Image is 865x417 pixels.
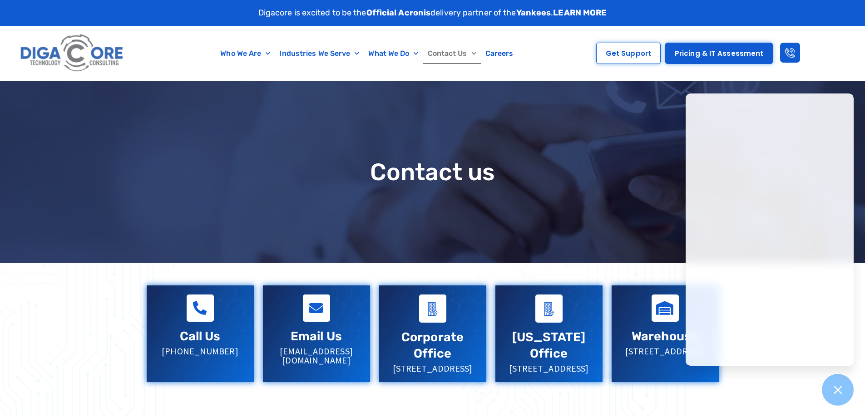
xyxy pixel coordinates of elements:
a: Who We Are [216,43,275,64]
iframe: Chatgenie Messenger [686,93,854,366]
a: LEARN MORE [553,8,607,18]
p: [EMAIL_ADDRESS][DOMAIN_NAME] [272,347,361,365]
p: [STREET_ADDRESS] [621,347,710,356]
p: [STREET_ADDRESS] [388,364,477,373]
p: Digacore is excited to be the delivery partner of the . [258,7,607,19]
a: [US_STATE] Office [512,330,586,360]
a: Warehouse [632,329,698,343]
img: Digacore logo 1 [18,30,127,76]
p: [STREET_ADDRESS] [504,364,593,373]
a: Get Support [596,43,661,64]
a: Email Us [303,294,330,322]
a: Corporate Office [401,330,464,360]
a: Pricing & IT Assessment [665,43,773,64]
span: Pricing & IT Assessment [675,50,763,57]
a: What We Do [364,43,423,64]
nav: Menu [170,43,564,64]
a: Industries We Serve [275,43,364,64]
a: Careers [481,43,518,64]
h1: Contact us [142,159,723,185]
span: Get Support [606,50,651,57]
a: Email Us [291,329,342,343]
a: Corporate Office [419,294,446,323]
a: Call Us [180,329,221,343]
a: Warehouse [652,294,679,322]
a: Contact Us [423,43,481,64]
strong: Yankees [516,8,551,18]
strong: Official Acronis [366,8,431,18]
a: Call Us [187,294,214,322]
p: [PHONE_NUMBER] [156,347,245,356]
a: Virginia Office [535,294,563,323]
